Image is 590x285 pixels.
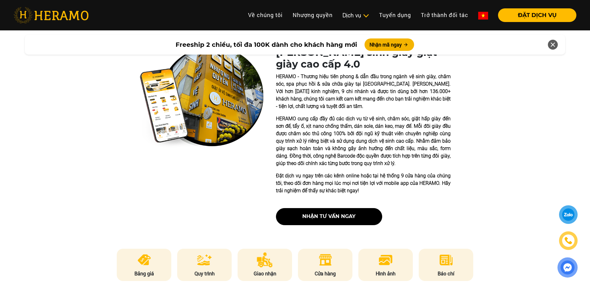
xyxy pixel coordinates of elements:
[288,8,338,22] a: Nhượng quyền
[257,252,273,267] img: delivery.png
[493,12,576,18] a: ĐẶT DỊCH VỤ
[276,47,451,70] h1: [PERSON_NAME] sinh giày giặt giày cao cấp 4.0
[419,270,473,277] p: Báo chí
[498,8,576,22] button: ĐẶT DỊCH VỤ
[276,208,382,225] button: nhận tư vấn ngay
[560,232,577,249] a: phone-icon
[177,270,232,277] p: Quy trình
[298,270,352,277] p: Cửa hàng
[243,8,288,22] a: Về chúng tôi
[363,13,369,19] img: subToggleIcon
[176,40,357,49] span: Freeship 2 chiều, tối đa 100K dành cho khách hàng mới
[197,252,212,267] img: process.png
[137,252,152,267] img: pricing.png
[318,252,333,267] img: store.png
[358,270,413,277] p: Hình ảnh
[416,8,473,22] a: Trở thành đối tác
[14,7,89,23] img: heramo-logo.png
[565,237,572,244] img: phone-icon
[374,8,416,22] a: Tuyển dụng
[276,172,451,194] p: Đặt dịch vụ ngay trên các kênh online hoặc tại hệ thống 9 cửa hàng của chúng tôi, theo dõi đơn hà...
[238,270,292,277] p: Giao nhận
[343,11,369,20] div: Dịch vụ
[276,73,451,110] p: HERAMO - Thương hiệu tiên phong & dẫn đầu trong ngành vệ sinh giày, chăm sóc, spa phục hồi & sửa ...
[117,270,171,277] p: Bảng giá
[140,47,264,148] img: heramo-quality-banner
[276,115,451,167] p: HERAMO cung cấp đầy đủ các dịch vụ từ vệ sinh, chăm sóc, giặt hấp giày đến sơn đế, tẩy ố, xịt nan...
[439,252,454,267] img: news.png
[365,38,414,51] button: Nhận mã ngay
[378,252,393,267] img: image.png
[478,12,488,20] img: vn-flag.png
